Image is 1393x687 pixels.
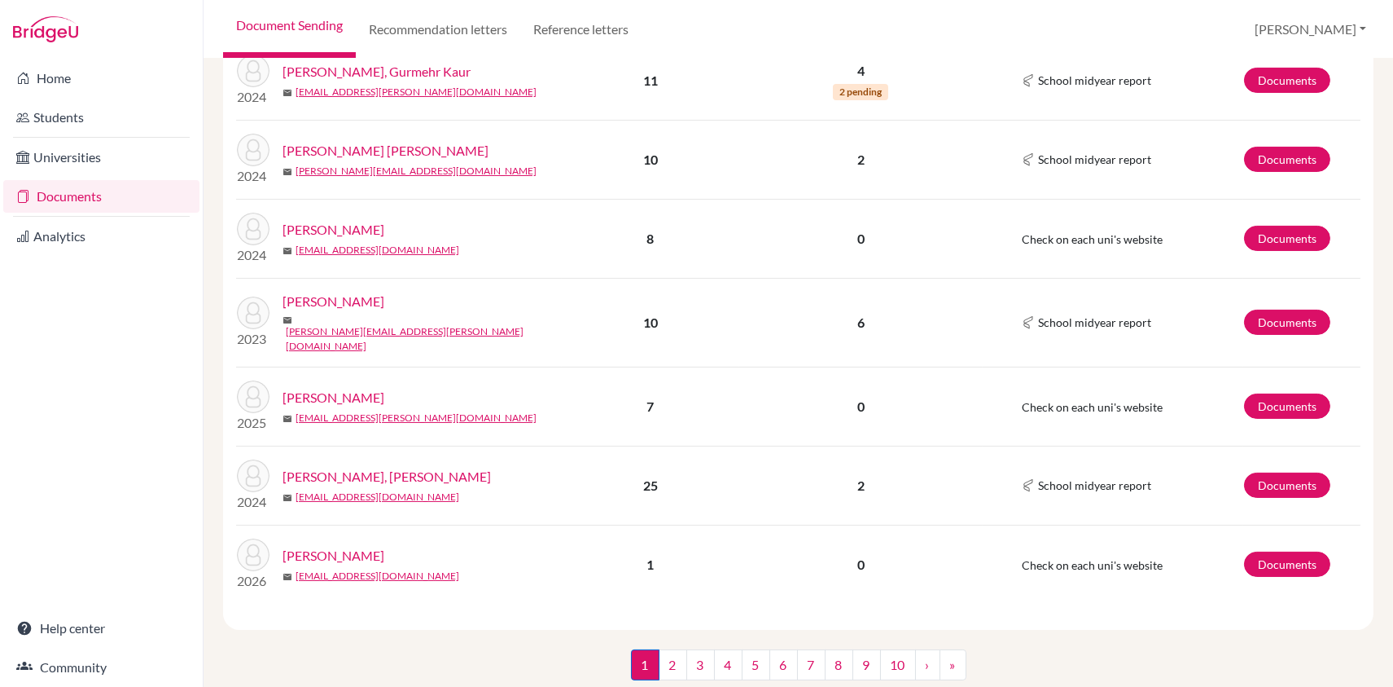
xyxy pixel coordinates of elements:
p: 2 [740,476,982,495]
p: 2026 [237,571,269,591]
a: [EMAIL_ADDRESS][DOMAIN_NAME] [296,490,459,504]
span: Check on each uni's website [1022,400,1163,414]
p: 2024 [237,166,269,186]
img: Common App logo [1022,74,1035,87]
a: 5 [742,650,770,680]
a: [PERSON_NAME][EMAIL_ADDRESS][DOMAIN_NAME] [296,164,537,178]
span: mail [283,572,292,582]
a: Universities [3,141,199,174]
p: 2 [740,150,982,170]
a: [PERSON_NAME] [283,388,384,407]
b: 10 [643,315,658,330]
img: Dhanoa, Gurmehr Kaur [237,55,269,87]
a: Students [3,101,199,134]
p: 0 [740,555,982,575]
img: Tan, Chelsea W [237,460,269,492]
img: Common App logo [1022,479,1035,492]
a: [EMAIL_ADDRESS][PERSON_NAME][DOMAIN_NAME] [296,411,537,425]
span: Check on each uni's website [1022,232,1163,246]
span: mail [283,246,292,256]
a: 4 [714,650,742,680]
span: School midyear report [1038,477,1151,494]
span: School midyear report [1038,314,1151,331]
a: 8 [825,650,853,680]
a: Analytics [3,220,199,253]
b: 1 [646,557,654,572]
a: [EMAIL_ADDRESS][DOMAIN_NAME] [296,243,459,258]
img: Mandagi, Katherine Gabrielle [237,134,269,166]
img: Common App logo [1022,153,1035,166]
img: Lee, Chia-wei [237,381,269,413]
a: [EMAIL_ADDRESS][PERSON_NAME][DOMAIN_NAME] [296,85,537,99]
a: › [915,650,940,680]
a: Documents [1244,473,1330,498]
img: Lim, Zhi-Yu Liesel [237,213,269,245]
b: 25 [643,478,658,493]
p: 2024 [237,87,269,107]
a: 9 [852,650,881,680]
a: 10 [880,650,916,680]
p: 2025 [237,413,269,433]
p: 6 [740,313,982,332]
a: [PERSON_NAME] [283,546,384,566]
a: 2 [659,650,687,680]
img: Carter, Emmanuel Quintis [237,297,269,329]
a: [PERSON_NAME] [283,292,384,311]
a: Documents [1244,147,1330,172]
span: School midyear report [1038,151,1151,168]
span: mail [283,414,292,424]
span: Check on each uni's website [1022,558,1163,572]
b: 11 [643,73,658,88]
a: Documents [1244,68,1330,93]
a: Documents [1244,226,1330,251]
a: [PERSON_NAME][EMAIL_ADDRESS][PERSON_NAME][DOMAIN_NAME] [286,324,573,354]
a: Home [3,62,199,95]
span: School midyear report [1038,72,1151,89]
span: mail [283,167,292,177]
a: » [940,650,966,680]
a: Documents [1244,310,1330,335]
p: 2023 [237,329,269,349]
span: 1 [631,650,659,680]
a: 3 [686,650,715,680]
img: Common App logo [1022,316,1035,329]
a: Documents [1244,394,1330,419]
img: Bridge-U [13,16,78,42]
a: [PERSON_NAME], Gurmehr Kaur [283,62,471,81]
b: 10 [643,152,658,167]
a: Community [3,651,199,684]
p: 2024 [237,492,269,512]
a: [EMAIL_ADDRESS][DOMAIN_NAME] [296,569,459,584]
a: 6 [769,650,798,680]
a: Help center [3,612,199,645]
b: 7 [646,399,654,414]
a: 7 [797,650,826,680]
a: Documents [1244,552,1330,577]
a: [PERSON_NAME] [PERSON_NAME] [283,141,488,161]
img: Park, Ian [237,539,269,571]
span: mail [283,315,292,325]
p: 0 [740,229,982,249]
p: 4 [740,61,982,81]
span: 2 pending [833,84,888,100]
p: 0 [740,397,982,416]
button: [PERSON_NAME] [1247,14,1373,45]
a: [PERSON_NAME], [PERSON_NAME] [283,467,491,487]
span: mail [283,493,292,503]
a: Documents [3,180,199,213]
span: mail [283,88,292,98]
a: [PERSON_NAME] [283,220,384,240]
p: 2024 [237,245,269,265]
b: 8 [646,231,654,246]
